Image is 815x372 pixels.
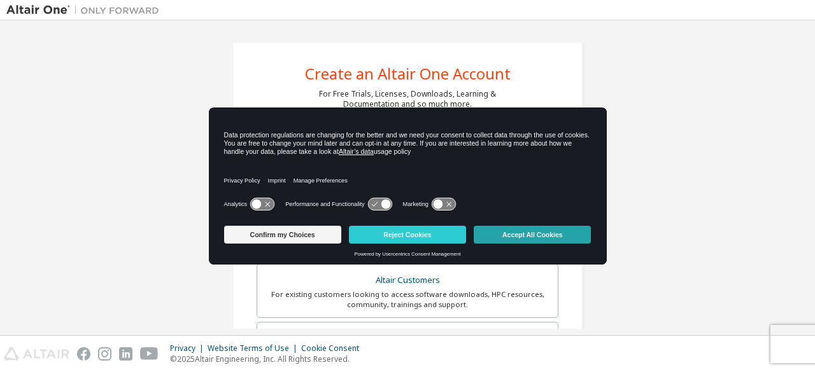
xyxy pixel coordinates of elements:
div: Altair Customers [265,272,550,289]
div: For existing customers looking to access software downloads, HPC resources, community, trainings ... [265,289,550,310]
img: facebook.svg [77,347,90,361]
img: altair_logo.svg [4,347,69,361]
img: linkedin.svg [119,347,132,361]
p: © 2025 Altair Engineering, Inc. All Rights Reserved. [170,354,367,364]
div: Privacy [170,343,208,354]
img: youtube.svg [140,347,159,361]
div: Website Terms of Use [208,343,301,354]
div: Cookie Consent [301,343,367,354]
img: Altair One [6,4,166,17]
div: Create an Altair One Account [305,66,511,81]
div: For Free Trials, Licenses, Downloads, Learning & Documentation and so much more. [319,89,496,109]
img: instagram.svg [98,347,111,361]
